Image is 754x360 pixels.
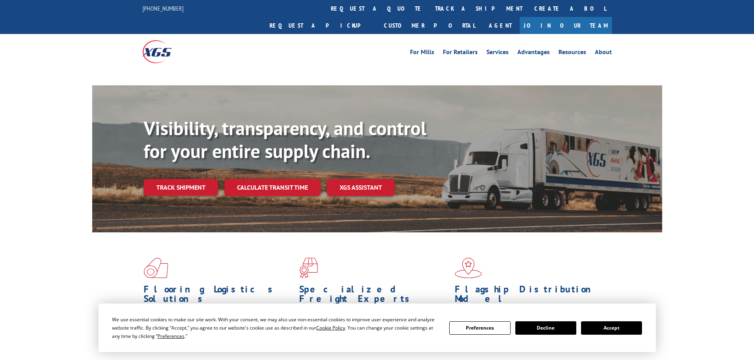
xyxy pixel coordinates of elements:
[327,179,395,196] a: XGS ASSISTANT
[316,324,345,331] span: Cookie Policy
[515,321,576,335] button: Decline
[144,285,293,307] h1: Flooring Logistics Solutions
[410,49,434,58] a: For Mills
[264,17,378,34] a: Request a pickup
[144,179,218,196] a: Track shipment
[520,17,612,34] a: Join Our Team
[595,49,612,58] a: About
[158,333,184,339] span: Preferences
[144,258,168,278] img: xgs-icon-total-supply-chain-intelligence-red
[455,258,482,278] img: xgs-icon-flagship-distribution-model-red
[299,258,318,278] img: xgs-icon-focused-on-flooring-red
[224,179,321,196] a: Calculate transit time
[144,116,426,163] b: Visibility, transparency, and control for your entire supply chain.
[517,49,550,58] a: Advantages
[99,303,656,352] div: Cookie Consent Prompt
[142,4,184,12] a: [PHONE_NUMBER]
[455,285,604,307] h1: Flagship Distribution Model
[486,49,509,58] a: Services
[299,285,449,307] h1: Specialized Freight Experts
[443,49,478,58] a: For Retailers
[449,321,510,335] button: Preferences
[481,17,520,34] a: Agent
[558,49,586,58] a: Resources
[112,315,440,340] div: We use essential cookies to make our site work. With your consent, we may also use non-essential ...
[378,17,481,34] a: Customer Portal
[581,321,642,335] button: Accept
